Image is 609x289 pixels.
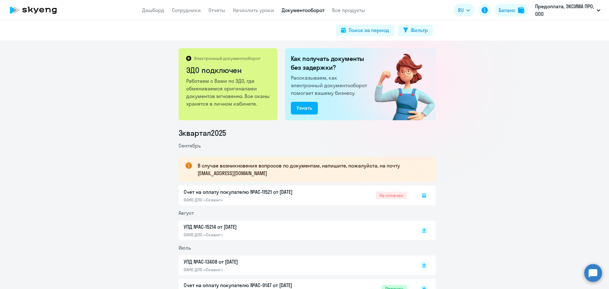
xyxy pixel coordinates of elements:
h2: ЭДО подключен [186,65,271,75]
span: RU [458,6,464,14]
button: Балансbalance [495,4,528,16]
button: Фильтр [398,25,433,36]
p: Предоплата, ЭКСИМА ПРО, ООО [535,3,594,18]
li: 3 квартал 2025 [179,128,435,138]
button: Поиск за период [336,25,394,36]
span: Июль [179,245,191,251]
p: Электронный документооборот [194,56,260,61]
a: Сотрудники [172,7,201,13]
div: Поиск за период [349,26,389,34]
div: Узнать [297,104,312,112]
p: Счет на оплату покупателю №AC-9147 от [DATE] [184,281,317,289]
span: Сентябрь [179,142,201,149]
p: Рассказываем, как электронный документооборот помогает вашему бизнесу. [291,74,370,97]
button: RU [454,4,475,16]
img: connected [364,48,435,120]
button: Предоплата, ЭКСИМА ПРО, ООО [532,3,604,18]
p: Работаем с Вами по ЭДО, где обмениваемся оригиналами документов мгновенно. Все сканы хранятся в л... [186,77,271,108]
a: Начислить уроки [233,7,274,13]
p: ОАНО ДПО «Скаенг» [184,267,317,273]
div: Фильтр [411,26,428,34]
p: В случае возникновения вопросов по документам, напишите, пожалуйста, на почту [EMAIL_ADDRESS][DOM... [198,162,424,177]
a: УПД №AC-13408 от [DATE]ОАНО ДПО «Скаенг» [184,258,407,273]
div: Баланс [499,6,515,14]
a: Все продукты [332,7,365,13]
a: Отчеты [208,7,225,13]
span: Август [179,210,194,216]
button: Узнать [291,102,318,115]
p: ОАНО ДПО «Скаенг» [184,232,317,238]
a: Дашборд [142,7,164,13]
p: УПД №AC-13408 от [DATE] [184,258,317,266]
h2: Как получать документы без задержки? [291,54,370,72]
img: balance [518,7,524,13]
a: УПД №AC-15214 от [DATE]ОАНО ДПО «Скаенг» [184,223,407,238]
p: УПД №AC-15214 от [DATE] [184,223,317,231]
a: Документооборот [282,7,324,13]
